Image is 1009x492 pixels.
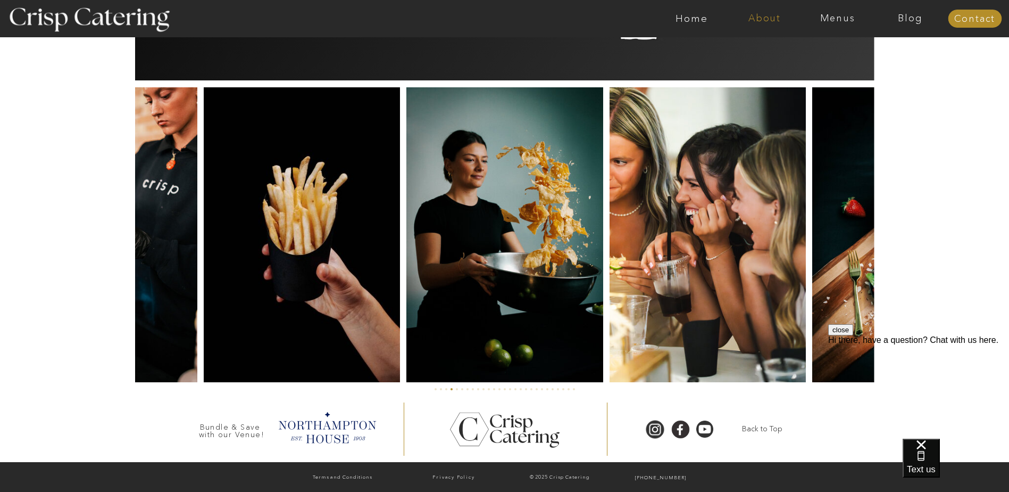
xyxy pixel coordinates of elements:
[729,424,796,434] a: Back to Top
[728,13,801,24] a: About
[801,13,874,24] a: Menus
[655,13,728,24] a: Home
[440,388,442,390] li: Page dot 2
[903,439,1009,492] iframe: podium webchat widget bubble
[874,13,947,24] a: Blog
[435,388,437,390] li: Page dot 1
[195,423,269,433] h3: Bundle & Save with our Venue!
[568,388,570,390] li: Page dot 26
[400,472,508,483] a: Privacy Policy
[289,472,397,483] a: Terms and Conditions
[948,14,1002,24] a: Contact
[828,324,1009,452] iframe: podium webchat widget prompt
[612,473,710,483] a: [PHONE_NUMBER]
[573,388,575,390] li: Page dot 27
